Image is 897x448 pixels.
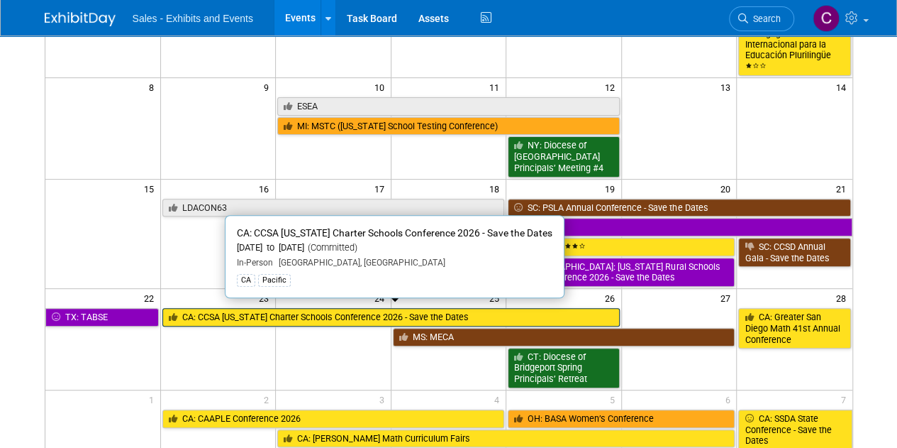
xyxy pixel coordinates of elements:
[257,180,275,197] span: 16
[237,242,552,254] div: [DATE] to [DATE]
[373,78,391,96] span: 10
[835,78,852,96] span: 14
[608,390,621,408] span: 5
[835,180,852,197] span: 21
[277,117,620,136] a: MI: MSTC ([US_STATE] School Testing Conference)
[143,289,160,307] span: 22
[835,289,852,307] span: 28
[493,390,506,408] span: 4
[729,6,794,31] a: Search
[738,13,850,76] a: CA: [PERSON_NAME] Pedagógica Internacional para la Educación Plurilingüe
[508,410,735,428] a: OH: BASA Women’s Conference
[840,390,852,408] span: 7
[45,12,116,26] img: ExhibitDay
[718,289,736,307] span: 27
[603,180,621,197] span: 19
[273,258,445,268] span: [GEOGRAPHIC_DATA], [GEOGRAPHIC_DATA]
[45,308,159,327] a: TX: TABSE
[378,390,391,408] span: 3
[162,199,505,217] a: LDACON63
[813,5,840,32] img: Christine Lurz
[373,180,391,197] span: 17
[393,328,735,346] a: MS: MECA
[237,258,273,268] span: In-Person
[304,242,357,253] span: (Committed)
[508,136,620,177] a: NY: Diocese of [GEOGRAPHIC_DATA] Principals’ Meeting #4
[508,258,735,287] a: [GEOGRAPHIC_DATA]: [US_STATE] Rural Schools Spring Conference 2026 - Save the Dates
[237,274,255,287] div: CA
[277,430,735,448] a: CA: [PERSON_NAME] Math Curriculum Fairs
[162,308,620,327] a: CA: CCSA [US_STATE] Charter Schools Conference 2026 - Save the Dates
[488,78,506,96] span: 11
[508,348,620,388] a: CT: Diocese of Bridgeport Spring Principals’ Retreat
[748,13,781,24] span: Search
[738,238,850,267] a: SC: CCSD Annual Gala - Save the Dates
[162,410,505,428] a: CA: CAAPLE Conference 2026
[723,390,736,408] span: 6
[603,78,621,96] span: 12
[508,199,850,217] a: SC: PSLA Annual Conference - Save the Dates
[258,274,291,287] div: Pacific
[718,180,736,197] span: 20
[237,227,552,239] span: CA: CCSA [US_STATE] Charter Schools Conference 2026 - Save the Dates
[147,78,160,96] span: 8
[738,308,850,349] a: CA: Greater San Diego Math 41st Annual Conference
[262,390,275,408] span: 2
[393,218,852,236] a: TX: TABSE
[143,180,160,197] span: 15
[277,97,620,116] a: ESEA
[718,78,736,96] span: 13
[603,289,621,307] span: 26
[147,390,160,408] span: 1
[262,78,275,96] span: 9
[133,13,253,24] span: Sales - Exhibits and Events
[488,180,506,197] span: 18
